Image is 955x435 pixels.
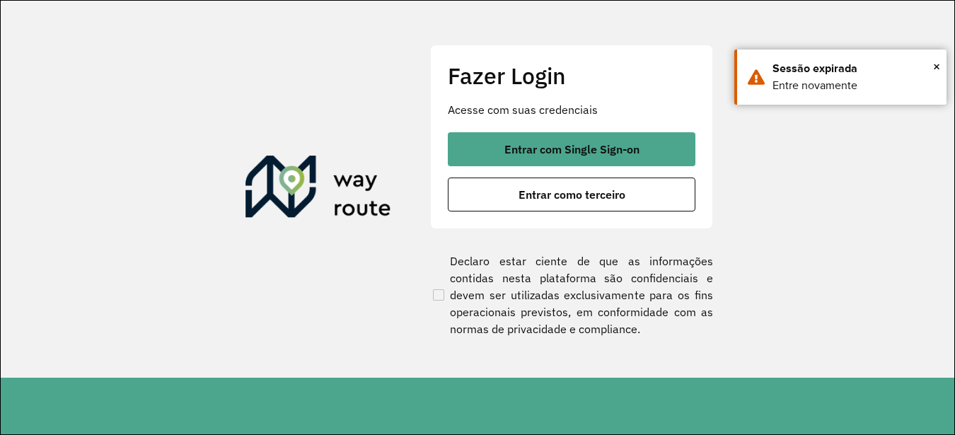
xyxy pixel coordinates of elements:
[933,56,940,77] button: Close
[772,60,936,77] div: Sessão expirada
[245,156,391,224] img: Roteirizador AmbevTech
[519,189,625,200] span: Entrar como terceiro
[448,178,695,211] button: button
[448,62,695,89] h2: Fazer Login
[504,144,639,155] span: Entrar com Single Sign-on
[430,253,713,337] label: Declaro estar ciente de que as informações contidas nesta plataforma são confidenciais e devem se...
[772,77,936,94] div: Entre novamente
[933,56,940,77] span: ×
[448,101,695,118] p: Acesse com suas credenciais
[448,132,695,166] button: button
